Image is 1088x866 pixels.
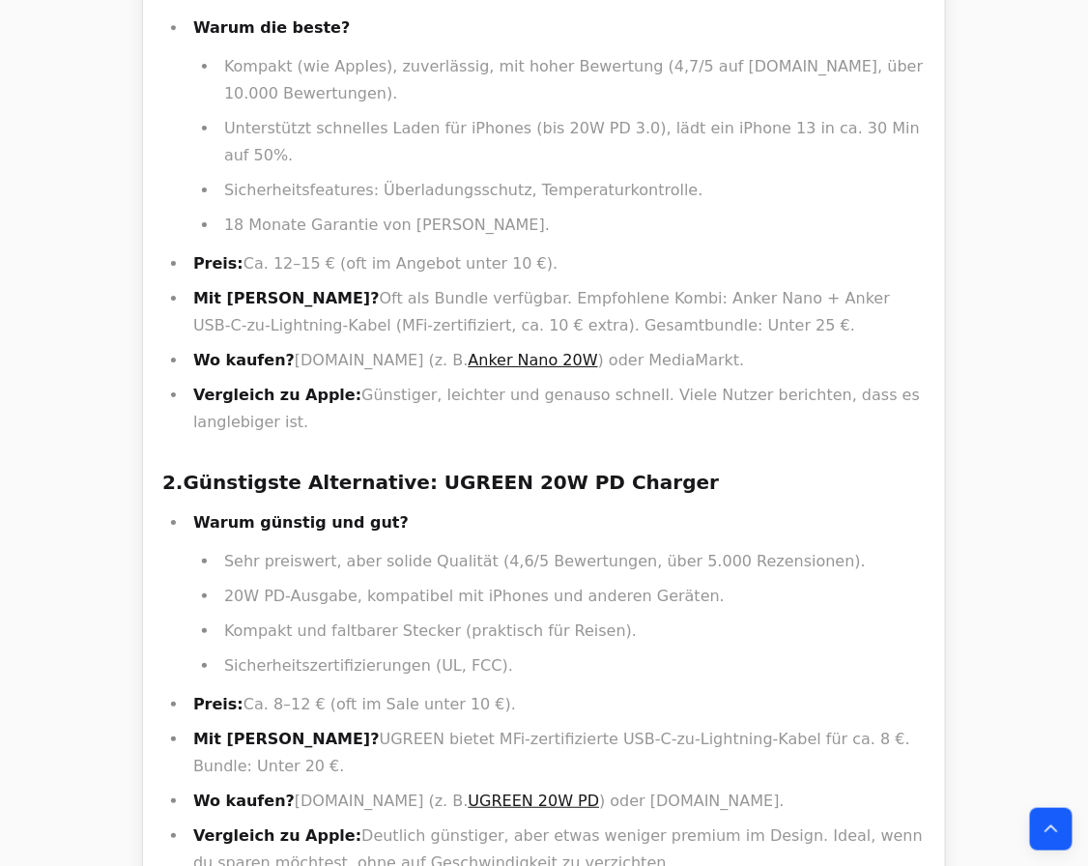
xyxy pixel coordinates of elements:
li: Sicherheitsfeatures: Überladungsschutz, Temperaturkontrolle. [218,177,926,204]
strong: Günstigste Alternative: UGREEN 20W PD Charger [184,471,720,494]
strong: Mit [PERSON_NAME]? [193,730,380,748]
li: Sicherheitszertifizierungen (UL, FCC). [218,652,926,679]
li: UGREEN bietet MFi-zertifizierte USB-C-zu-Lightning-Kabel für ca. 8 €. Bundle: Unter 20 €. [187,726,926,780]
h3: 2. [162,467,926,498]
li: Kompakt und faltbarer Stecker (praktisch für Reisen). [218,618,926,645]
li: 20W PD-Ausgabe, kompatibel mit iPhones und anderen Geräten. [218,583,926,610]
strong: Warum die beste? [193,18,350,37]
li: Ca. 8–12 € (oft im Sale unter 10 €). [187,691,926,718]
li: Unterstützt schnelles Laden für iPhones (bis 20W PD 3.0), lädt ein iPhone 13 in ca. 30 Min auf 50%. [218,115,926,169]
strong: Preis: [193,695,243,713]
strong: Mit [PERSON_NAME]? [193,289,380,307]
a: UGREEN 20W PD [469,792,600,810]
button: Back to top [1030,808,1073,851]
strong: Vergleich zu Apple: [193,826,361,845]
strong: Wo kaufen? [193,351,295,369]
strong: Preis: [193,254,243,273]
li: Kompakt (wie Apples), zuverlässig, mit hoher Bewertung (4,7/5 auf [DOMAIN_NAME], über 10.000 Bewe... [218,53,926,107]
strong: Wo kaufen? [193,792,295,810]
li: Oft als Bundle verfügbar. Empfohlene Kombi: Anker Nano + Anker USB-C-zu-Lightning-Kabel (MFi-zert... [187,285,926,339]
li: [DOMAIN_NAME] (z. B. ) oder MediaMarkt. [187,347,926,374]
li: Ca. 12–15 € (oft im Angebot unter 10 €). [187,250,926,277]
a: Anker Nano 20W [469,351,598,369]
li: Sehr preiswert, aber solide Qualität (4,6/5 Bewertungen, über 5.000 Rezensionen). [218,548,926,575]
li: 18 Monate Garantie von [PERSON_NAME]. [218,212,926,239]
strong: Warum günstig und gut? [193,513,409,532]
li: Günstiger, leichter und genauso schnell. Viele Nutzer berichten, dass es langlebiger ist. [187,382,926,436]
li: [DOMAIN_NAME] (z. B. ) oder [DOMAIN_NAME]. [187,788,926,815]
strong: Vergleich zu Apple: [193,386,361,404]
